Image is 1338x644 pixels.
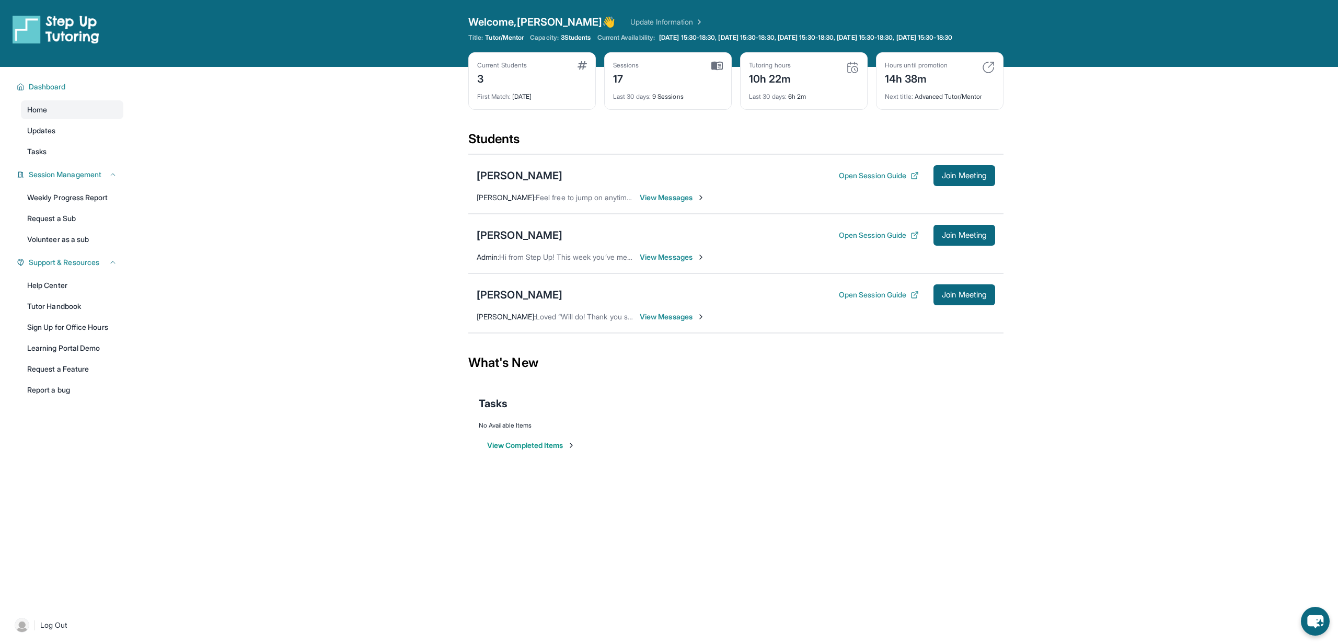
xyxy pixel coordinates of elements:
a: Help Center [21,276,123,295]
span: First Match : [477,93,511,100]
span: Next title : [885,93,913,100]
button: Session Management [25,169,117,180]
div: Sessions [613,61,639,70]
img: logo [13,15,99,44]
div: [PERSON_NAME] [477,168,562,183]
div: Hours until promotion [885,61,948,70]
a: Tutor Handbook [21,297,123,316]
button: Join Meeting [933,165,995,186]
span: Last 30 days : [749,93,787,100]
span: View Messages [640,312,705,322]
span: Updates [27,125,56,136]
span: Current Availability: [597,33,655,42]
a: Updates [21,121,123,140]
span: Dashboard [29,82,66,92]
span: View Messages [640,252,705,262]
span: 3 Students [561,33,591,42]
button: Join Meeting [933,225,995,246]
a: Learning Portal Demo [21,339,123,358]
span: View Messages [640,192,705,203]
img: card [846,61,859,74]
a: Request a Sub [21,209,123,228]
span: Join Meeting [942,172,987,179]
img: Chevron-Right [697,193,705,202]
span: Capacity: [530,33,559,42]
div: 10h 22m [749,70,791,86]
div: 3 [477,70,527,86]
span: [DATE] 15:30-18:30, [DATE] 15:30-18:30, [DATE] 15:30-18:30, [DATE] 15:30-18:30, [DATE] 15:30-18:30 [659,33,952,42]
img: Chevron-Right [697,253,705,261]
button: Dashboard [25,82,117,92]
span: [PERSON_NAME] : [477,312,536,321]
span: Feel free to jump on anytime to begin the session [536,193,700,202]
button: Support & Resources [25,257,117,268]
a: Weekly Progress Report [21,188,123,207]
div: [PERSON_NAME] [477,287,562,302]
span: Tutor/Mentor [485,33,524,42]
a: Volunteer as a sub [21,230,123,249]
img: user-img [15,618,29,632]
span: Session Management [29,169,101,180]
span: Home [27,105,47,115]
button: Open Session Guide [839,170,919,181]
div: [PERSON_NAME] [477,228,562,243]
a: Update Information [630,17,703,27]
div: 6h 2m [749,86,859,101]
a: |Log Out [10,614,123,637]
span: Support & Resources [29,257,99,268]
span: Welcome, [PERSON_NAME] 👋 [468,15,616,29]
img: card [711,61,723,71]
span: | [33,619,36,631]
div: 14h 38m [885,70,948,86]
div: [DATE] [477,86,587,101]
span: Title: [468,33,483,42]
div: What's New [468,340,1004,386]
span: Hi from Step Up! This week you’ve met for 0 minutes and this month you’ve met for 3 hours. Happy ... [499,252,858,261]
a: Report a bug [21,381,123,399]
span: [PERSON_NAME] : [477,193,536,202]
a: Home [21,100,123,119]
a: Request a Feature [21,360,123,378]
span: Log Out [40,620,67,630]
a: [DATE] 15:30-18:30, [DATE] 15:30-18:30, [DATE] 15:30-18:30, [DATE] 15:30-18:30, [DATE] 15:30-18:30 [657,33,954,42]
a: Sign Up for Office Hours [21,318,123,337]
div: 9 Sessions [613,86,723,101]
div: Students [468,131,1004,154]
span: Loved “Will do! Thank you so much for understanding! Im sorry again” [536,312,766,321]
a: Tasks [21,142,123,161]
div: Current Students [477,61,527,70]
img: Chevron-Right [697,313,705,321]
div: Advanced Tutor/Mentor [885,86,995,101]
span: Tasks [479,396,507,411]
span: Tasks [27,146,47,157]
span: Join Meeting [942,232,987,238]
img: Chevron Right [693,17,703,27]
button: Open Session Guide [839,290,919,300]
span: Last 30 days : [613,93,651,100]
div: Tutoring hours [749,61,791,70]
span: Admin : [477,252,499,261]
button: Join Meeting [933,284,995,305]
img: card [982,61,995,74]
img: card [578,61,587,70]
button: Open Session Guide [839,230,919,240]
span: Join Meeting [942,292,987,298]
button: View Completed Items [487,440,575,451]
div: No Available Items [479,421,993,430]
div: 17 [613,70,639,86]
button: chat-button [1301,607,1330,636]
